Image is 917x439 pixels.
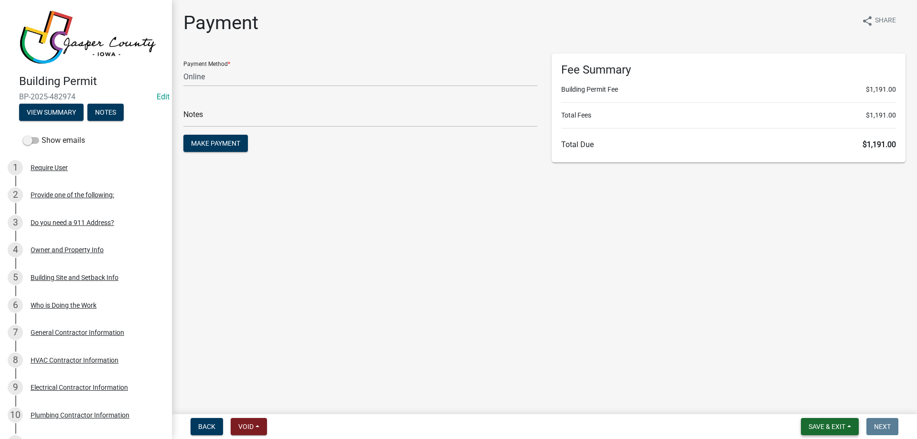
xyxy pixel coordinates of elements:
[561,63,896,77] h6: Fee Summary
[866,418,898,435] button: Next
[87,109,124,117] wm-modal-confirm: Notes
[8,160,23,175] div: 1
[31,192,114,198] div: Provide one of the following:
[31,302,96,309] div: Who is Doing the Work
[157,92,170,101] a: Edit
[238,423,254,430] span: Void
[8,380,23,395] div: 9
[8,353,23,368] div: 8
[875,15,896,27] span: Share
[862,15,873,27] i: share
[8,298,23,313] div: 6
[863,140,896,149] span: $1,191.00
[561,110,896,120] li: Total Fees
[801,418,859,435] button: Save & Exit
[866,110,896,120] span: $1,191.00
[31,412,129,418] div: Plumbing Contractor Information
[19,10,157,64] img: Jasper County, Iowa
[198,423,215,430] span: Back
[231,418,267,435] button: Void
[8,407,23,423] div: 10
[8,242,23,257] div: 4
[31,357,118,364] div: HVAC Contractor Information
[191,418,223,435] button: Back
[19,92,153,101] span: BP-2025-482974
[854,11,904,30] button: shareShare
[874,423,891,430] span: Next
[866,85,896,95] span: $1,191.00
[191,139,240,147] span: Make Payment
[19,109,84,117] wm-modal-confirm: Summary
[31,164,68,171] div: Require User
[8,187,23,203] div: 2
[19,75,164,88] h4: Building Permit
[809,423,845,430] span: Save & Exit
[8,270,23,285] div: 5
[31,274,118,281] div: Building Site and Setback Info
[157,92,170,101] wm-modal-confirm: Edit Application Number
[561,85,896,95] li: Building Permit Fee
[8,215,23,230] div: 3
[23,135,85,146] label: Show emails
[31,384,128,391] div: Electrical Contractor Information
[19,104,84,121] button: View Summary
[561,140,896,149] h6: Total Due
[183,11,258,34] h1: Payment
[183,135,248,152] button: Make Payment
[31,329,124,336] div: General Contractor Information
[31,246,104,253] div: Owner and Property Info
[8,325,23,340] div: 7
[31,219,114,226] div: Do you need a 911 Address?
[87,104,124,121] button: Notes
